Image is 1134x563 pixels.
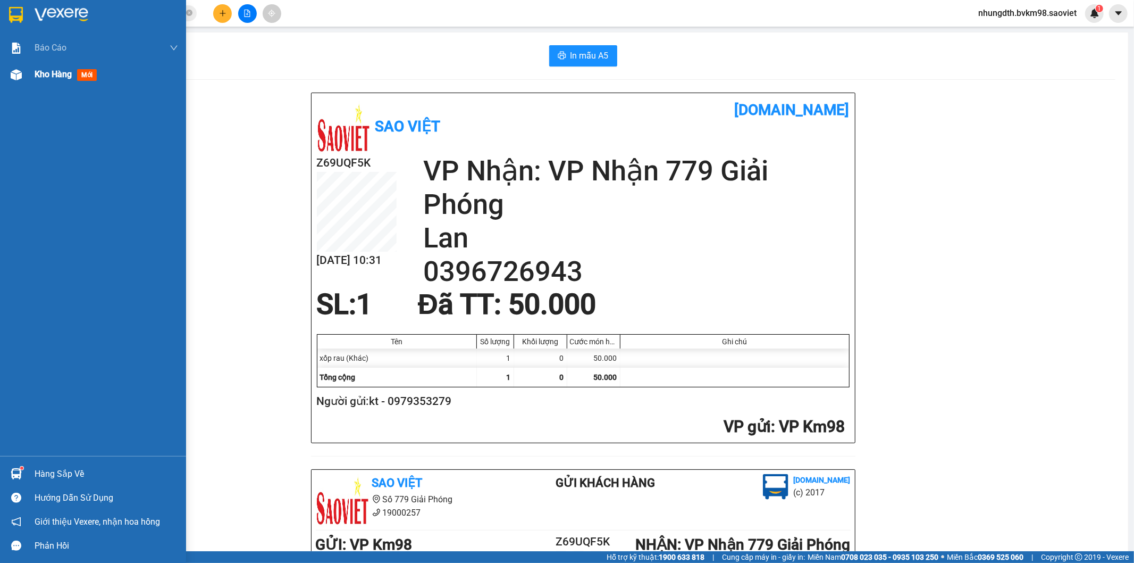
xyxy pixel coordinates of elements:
h2: VP Nhận: VP Nhận 779 Giải Phóng [423,154,850,221]
div: Hàng sắp về [35,466,178,482]
h2: Người gửi: kt - 0979353279 [317,393,845,410]
span: notification [11,517,21,527]
span: caret-down [1114,9,1123,18]
span: file-add [243,10,251,17]
span: In mẫu A5 [570,49,609,62]
span: SL: [317,288,357,321]
img: logo-vxr [9,7,23,23]
span: Kho hàng [35,69,72,79]
span: | [1031,551,1033,563]
strong: 0369 525 060 [978,553,1023,561]
h2: Z69UQF5K [539,533,628,551]
div: Khối lượng [517,337,564,346]
span: message [11,541,21,551]
b: Gửi khách hàng [556,476,655,490]
span: 50.000 [594,373,617,382]
span: phone [372,508,381,517]
span: aim [268,10,275,17]
h2: Lan [423,221,850,255]
b: Sao Việt [372,476,423,490]
h2: Z69UQF5K [6,62,86,79]
div: Tên [320,337,474,346]
button: plus [213,4,232,23]
span: 1 [507,373,511,382]
span: Đã TT : 50.000 [418,288,596,321]
span: plus [219,10,226,17]
span: down [170,44,178,52]
strong: 0708 023 035 - 0935 103 250 [841,553,938,561]
span: copyright [1075,553,1082,561]
span: nhungdth.bvkm98.saoviet [970,6,1085,20]
b: NHẬN : VP Nhận 779 Giải Phóng [635,536,850,553]
div: 50.000 [567,349,620,368]
h2: Z69UQF5K [317,154,397,172]
span: Báo cáo [35,41,66,54]
span: Miền Nam [808,551,938,563]
span: printer [558,51,566,61]
strong: 1900 633 818 [659,553,704,561]
span: ⚪️ [941,555,944,559]
span: Cung cấp máy in - giấy in: [722,551,805,563]
b: [DOMAIN_NAME] [142,9,257,26]
span: 0 [560,373,564,382]
b: [DOMAIN_NAME] [735,101,850,119]
b: Sao Việt [64,25,130,43]
sup: 1 [1096,5,1103,12]
img: logo.jpg [763,474,788,500]
button: printerIn mẫu A5 [549,45,617,67]
span: close-circle [186,10,192,16]
img: warehouse-icon [11,468,22,479]
h2: 0396726943 [423,255,850,288]
img: logo.jpg [316,474,369,527]
button: caret-down [1109,4,1128,23]
span: question-circle [11,493,21,503]
span: | [712,551,714,563]
b: [DOMAIN_NAME] [794,476,851,484]
div: Cước món hàng [570,337,617,346]
li: (c) 2017 [794,486,851,499]
div: Số lượng [480,337,511,346]
h2: VP Nhận: VP Nhận 779 Giải Phóng [56,62,257,162]
span: Hỗ trợ kỹ thuật: [607,551,704,563]
span: VP gửi [724,417,771,436]
span: Giới thiệu Vexere, nhận hoa hồng [35,515,160,528]
sup: 1 [20,467,23,470]
img: logo.jpg [6,9,59,62]
span: Tổng cộng [320,373,356,382]
b: Sao Việt [375,118,441,135]
img: warehouse-icon [11,69,22,80]
h2: : VP Km98 [317,416,845,438]
span: 1 [357,288,373,321]
span: mới [77,69,97,81]
div: xốp rau (Khác) [317,349,477,368]
span: environment [372,495,381,503]
li: Số 779 Giải Phóng [316,493,514,506]
div: Hướng dẫn sử dụng [35,490,178,506]
img: logo.jpg [317,101,370,154]
b: GỬI : VP Km98 [316,536,413,553]
span: 1 [1097,5,1101,12]
img: solution-icon [11,43,22,54]
button: aim [263,4,281,23]
div: 0 [514,349,567,368]
li: 19000257 [316,506,514,519]
span: close-circle [186,9,192,19]
div: 1 [477,349,514,368]
img: icon-new-feature [1090,9,1099,18]
h2: [DATE] 10:31 [317,252,397,269]
button: file-add [238,4,257,23]
span: Miền Bắc [947,551,1023,563]
div: Phản hồi [35,538,178,554]
div: Ghi chú [623,337,846,346]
